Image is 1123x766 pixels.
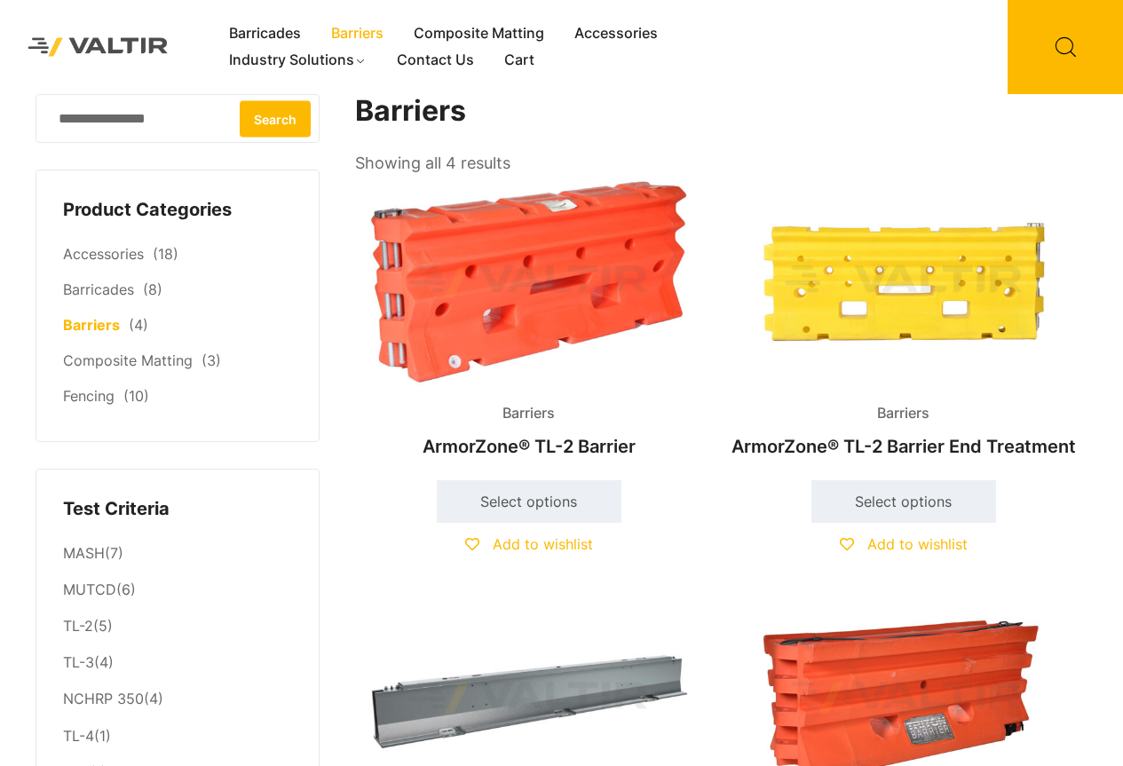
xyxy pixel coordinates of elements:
a: Barriers [63,316,120,334]
a: Composite Matting [63,351,193,369]
h4: Product Categories [63,197,292,224]
span: Add to wishlist [493,535,593,553]
a: Accessories [559,20,673,47]
span: Add to wishlist [867,535,968,553]
img: Valtir Rentals [13,23,183,71]
span: (3) [202,351,221,369]
li: (6) [63,573,292,609]
li: (7) [63,535,292,572]
span: (4) [129,316,148,334]
li: (4) [63,682,292,718]
a: MASH [63,544,105,562]
a: Composite Matting [399,20,559,47]
a: Accessories [63,245,144,263]
h2: ArmorZone® TL-2 Barrier End Treatment [730,427,1077,466]
span: (18) [153,245,178,263]
p: Showing all 4 results [355,148,510,178]
a: BarriersArmorZone® TL-2 Barrier End Treatment [730,178,1077,466]
a: Barricades [214,20,316,47]
span: Barriers [489,400,568,427]
a: NCHRP 350 [63,690,144,707]
a: Select options for “ArmorZone® TL-2 Barrier” [437,480,621,523]
a: TL-4 [63,727,94,745]
a: Add to wishlist [465,535,593,553]
a: Add to wishlist [840,535,968,553]
a: TL-3 [63,653,94,671]
li: (5) [63,609,292,645]
a: Contact Us [382,47,489,74]
h1: Barriers [355,94,1079,129]
a: MUTCD [63,580,116,598]
a: Barricades [63,280,134,298]
h2: ArmorZone® TL-2 Barrier [355,427,702,466]
a: Select options for “ArmorZone® TL-2 Barrier End Treatment” [811,480,996,523]
span: Barriers [864,400,943,427]
a: TL-2 [63,617,93,635]
li: (1) [63,718,292,754]
a: Industry Solutions [214,47,382,74]
li: (4) [63,645,292,682]
a: BarriersArmorZone® TL-2 Barrier [355,178,702,466]
span: (10) [123,387,149,405]
button: Search [240,100,311,137]
a: Fencing [63,387,115,405]
span: (8) [143,280,162,298]
a: Barriers [316,20,399,47]
a: Cart [489,47,550,74]
h4: Test Criteria [63,496,292,523]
